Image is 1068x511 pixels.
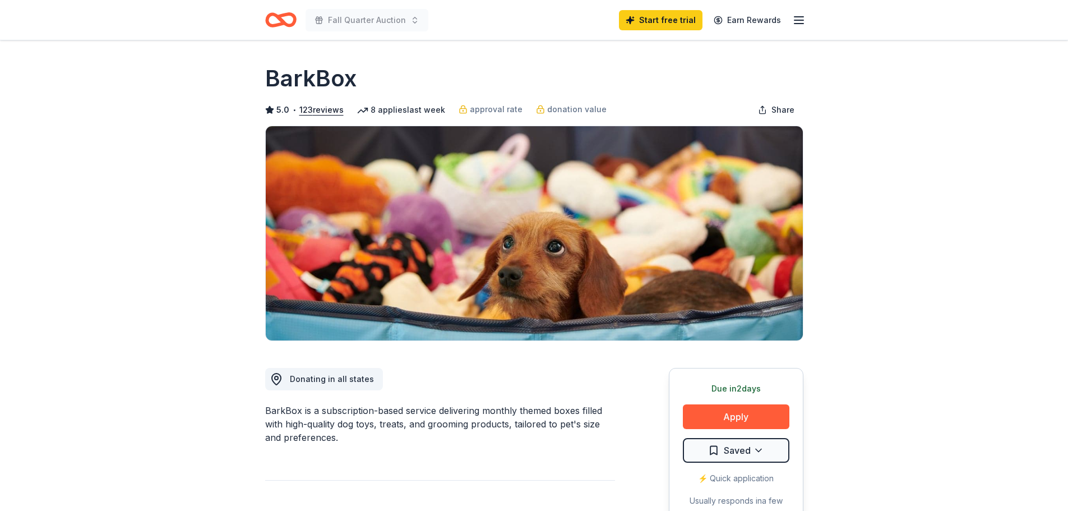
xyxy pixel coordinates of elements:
[707,10,788,30] a: Earn Rewards
[299,103,344,117] button: 123reviews
[771,103,794,117] span: Share
[749,99,803,121] button: Share
[290,374,374,384] span: Donating in all states
[724,443,751,458] span: Saved
[306,9,428,31] button: Fall Quarter Auction
[328,13,406,27] span: Fall Quarter Auction
[470,103,523,116] span: approval rate
[683,404,789,429] button: Apply
[276,103,289,117] span: 5.0
[357,103,445,117] div: 8 applies last week
[547,103,607,116] span: donation value
[265,7,297,33] a: Home
[619,10,702,30] a: Start free trial
[683,438,789,463] button: Saved
[683,382,789,395] div: Due in 2 days
[266,126,803,340] img: Image for BarkBox
[292,105,296,114] span: •
[265,404,615,444] div: BarkBox is a subscription-based service delivering monthly themed boxes filled with high-quality ...
[459,103,523,116] a: approval rate
[265,63,357,94] h1: BarkBox
[683,472,789,485] div: ⚡️ Quick application
[536,103,607,116] a: donation value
